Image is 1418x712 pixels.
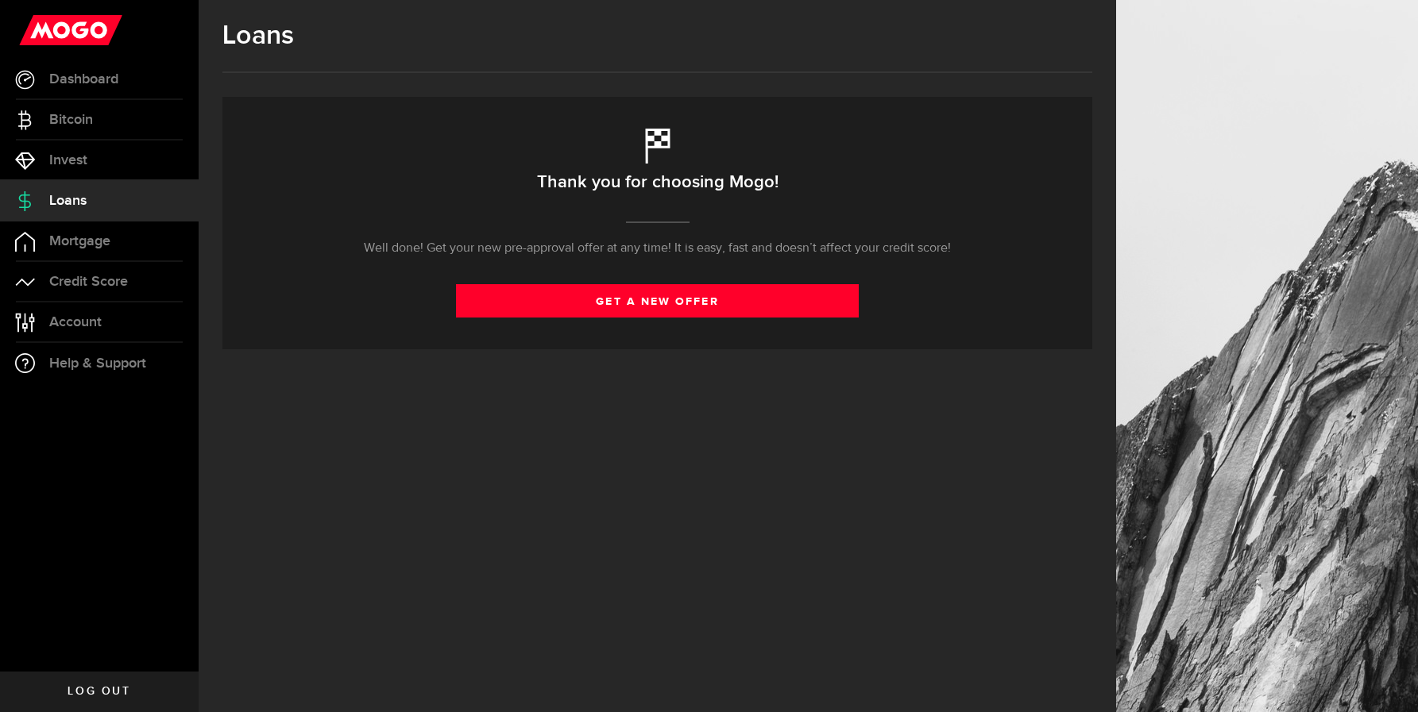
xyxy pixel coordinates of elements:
span: Dashboard [49,72,118,87]
h1: Loans [222,20,1092,52]
span: Invest [49,153,87,167]
p: Well done! Get your new pre-approval offer at any time! It is easy, fast and doesn’t affect your ... [364,239,951,258]
span: Mortgage [49,234,110,248]
span: Bitcoin [49,113,93,127]
span: Help & Support [49,356,146,371]
span: Loans [49,194,87,208]
span: Log out [68,686,130,697]
a: get a new offer [456,284,860,318]
span: Account [49,315,102,329]
h2: Thank you for choosing Mogo! [537,166,779,199]
span: Credit Score [49,275,128,289]
iframe: LiveChat chat widget [1351,645,1418,712]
